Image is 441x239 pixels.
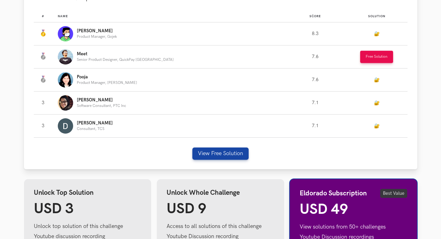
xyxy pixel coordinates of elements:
span: USD 3 [34,200,74,217]
h4: Eldorado Subscription [300,190,367,198]
td: 7.1 [285,115,346,138]
span: Name [58,14,68,18]
td: 7.6 [285,45,346,69]
span: USD 9 [167,200,207,217]
td: 3 [34,92,58,115]
li: Access to all solutions of this challenge [167,223,274,229]
span: USD 49 [300,201,348,218]
td: 7.6 [285,69,346,92]
p: Product Manager, Gojek [77,35,117,39]
img: Profile photo [58,26,73,41]
p: [PERSON_NAME] [77,29,117,33]
li: View solutions from 50+ challenges [300,224,408,230]
p: Senior Product Designer, QuickPay [GEOGRAPHIC_DATA] [77,58,174,62]
p: Pooja [77,75,137,80]
span: Best Value [380,189,407,198]
h4: Unlock Whole Challenge [167,189,274,197]
td: 8.3 [285,22,346,45]
img: Profile photo [58,72,73,88]
div: Leaderboard & Top Solutions [24,8,417,170]
img: Profile photo [58,95,73,111]
button: View Free Solution [192,147,249,160]
td: 3 [34,115,58,138]
td: 7.1 [285,92,346,115]
p: Product Manager, [PERSON_NAME] [77,81,137,85]
p: [PERSON_NAME] [77,98,126,103]
table: Leaderboard [34,10,408,138]
p: Consultant, TCS [77,127,113,131]
a: 🔐 [374,31,380,37]
p: Software Consultant, PTC Inc [77,104,126,108]
span: Solution [368,14,385,18]
a: 🔐 [374,77,380,83]
img: Gold Medal [39,29,47,37]
h4: Unlock Top Solution [34,189,142,197]
li: Unlock top solution of this challenge [34,223,142,229]
span: # [42,14,44,18]
img: Profile photo [58,49,73,65]
a: 🔐 [374,123,380,129]
img: Silver Medal [39,76,47,83]
p: Meet [77,52,174,57]
p: [PERSON_NAME] [77,121,113,126]
span: Score [309,14,321,18]
button: Free Solution [360,51,393,63]
a: 🔐 [374,100,380,106]
img: Silver Medal [39,53,47,60]
img: Profile photo [58,118,73,134]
